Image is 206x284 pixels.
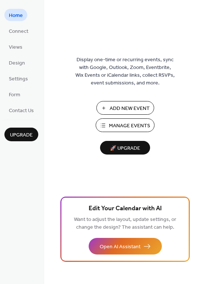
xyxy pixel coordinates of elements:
[9,12,23,20] span: Home
[96,118,154,132] button: Manage Events
[9,107,34,115] span: Contact Us
[109,122,150,130] span: Manage Events
[74,215,176,232] span: Want to adjust the layout, update settings, or change the design? The assistant can help.
[89,238,162,254] button: Open AI Assistant
[9,75,28,83] span: Settings
[89,204,162,214] span: Edit Your Calendar with AI
[96,101,154,115] button: Add New Event
[110,105,150,112] span: Add New Event
[4,56,29,69] a: Design
[9,59,25,67] span: Design
[4,25,33,37] a: Connect
[9,28,28,35] span: Connect
[4,9,27,21] a: Home
[10,131,33,139] span: Upgrade
[4,72,32,84] a: Settings
[4,128,38,141] button: Upgrade
[104,143,146,153] span: 🚀 Upgrade
[9,44,22,51] span: Views
[4,104,38,116] a: Contact Us
[4,88,25,100] a: Form
[100,243,141,251] span: Open AI Assistant
[100,141,150,155] button: 🚀 Upgrade
[9,91,20,99] span: Form
[75,56,175,87] span: Display one-time or recurring events, sync with Google, Outlook, Zoom, Eventbrite, Wix Events or ...
[4,41,27,53] a: Views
